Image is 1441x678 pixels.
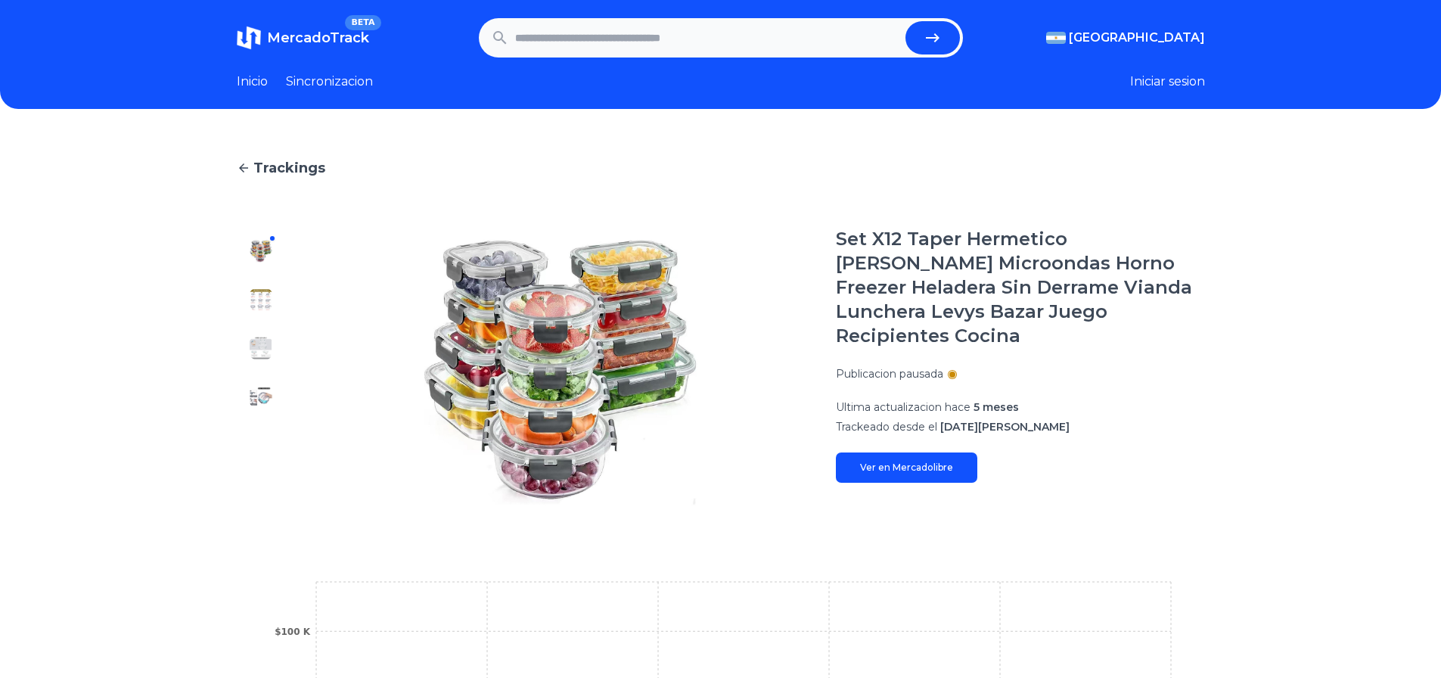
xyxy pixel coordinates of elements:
[237,26,369,50] a: MercadoTrackBETA
[237,26,261,50] img: MercadoTrack
[249,239,273,263] img: Set X12 Taper Hermetico De Vidrio Microondas Horno Freezer Heladera Sin Derrame Vianda Lunchera L...
[1069,29,1205,47] span: [GEOGRAPHIC_DATA]
[249,481,273,505] img: Set X12 Taper Hermetico De Vidrio Microondas Horno Freezer Heladera Sin Derrame Vianda Lunchera L...
[267,30,369,46] span: MercadoTrack
[249,384,273,409] img: Set X12 Taper Hermetico De Vidrio Microondas Horno Freezer Heladera Sin Derrame Vianda Lunchera L...
[836,453,977,483] a: Ver en Mercadolibre
[836,400,971,414] span: Ultima actualizacion hace
[1046,29,1205,47] button: [GEOGRAPHIC_DATA]
[249,433,273,457] img: Set X12 Taper Hermetico De Vidrio Microondas Horno Freezer Heladera Sin Derrame Vianda Lunchera L...
[286,73,373,91] a: Sincronizacion
[315,227,806,518] img: Set X12 Taper Hermetico De Vidrio Microondas Horno Freezer Heladera Sin Derrame Vianda Lunchera L...
[836,420,937,434] span: Trackeado desde el
[836,227,1205,348] h1: Set X12 Taper Hermetico [PERSON_NAME] Microondas Horno Freezer Heladera Sin Derrame Vianda Lunche...
[237,157,1205,179] a: Trackings
[237,73,268,91] a: Inicio
[974,400,1019,414] span: 5 meses
[1130,73,1205,91] button: Iniciar sesion
[345,15,380,30] span: BETA
[940,420,1070,434] span: [DATE][PERSON_NAME]
[253,157,325,179] span: Trackings
[249,288,273,312] img: Set X12 Taper Hermetico De Vidrio Microondas Horno Freezer Heladera Sin Derrame Vianda Lunchera L...
[275,627,311,637] tspan: $100 K
[1046,32,1066,44] img: Argentina
[249,336,273,360] img: Set X12 Taper Hermetico De Vidrio Microondas Horno Freezer Heladera Sin Derrame Vianda Lunchera L...
[836,366,943,381] p: Publicacion pausada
